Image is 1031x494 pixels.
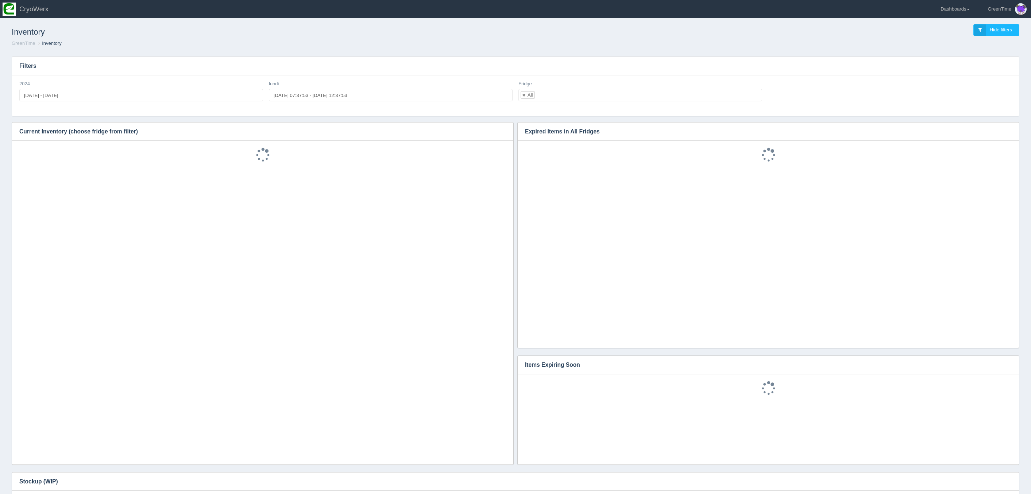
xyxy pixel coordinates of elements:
h1: Inventory [12,24,515,40]
span: CryoWerx [19,5,49,13]
h3: Stockup (WIP) [12,472,1008,491]
div: GreenTime [988,2,1011,16]
img: so2zg2bv3y2ub16hxtjr.png [3,3,16,16]
h3: Expired Items in All Fridges [518,122,1008,141]
div: All [528,93,533,97]
h3: Items Expiring Soon [518,356,1008,374]
img: Profile Picture [1015,3,1027,15]
a: Hide filters [973,24,1019,36]
h3: Filters [12,57,1019,75]
label: 2024 [19,81,30,87]
h3: Current Inventory (choose fridge from filter) [12,122,502,141]
li: Inventory [36,40,61,47]
span: Hide filters [990,27,1012,32]
label: lundi [269,81,279,87]
label: Fridge [518,81,532,87]
a: GreenTime [12,40,35,46]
